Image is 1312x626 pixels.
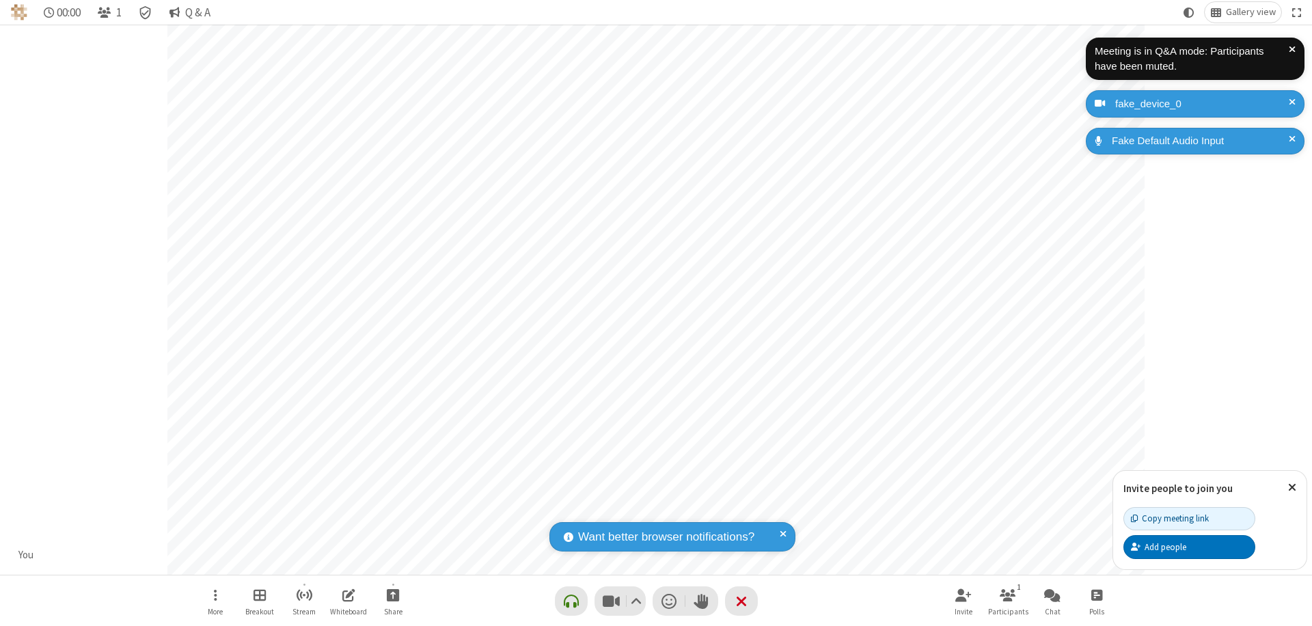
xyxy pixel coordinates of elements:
button: Video setting [627,586,645,616]
span: More [208,608,223,616]
button: Close popover [1278,471,1307,504]
span: 1 [116,6,122,19]
button: Start streaming [284,582,325,621]
button: Manage Breakout Rooms [239,582,280,621]
span: Invite [955,608,972,616]
span: Breakout [245,608,274,616]
button: Stop video (⌘+Shift+V) [594,586,646,616]
button: Using system theme [1178,2,1200,23]
span: Chat [1045,608,1061,616]
span: Participants [988,608,1028,616]
button: Q & A [163,2,216,23]
img: QA Selenium DO NOT DELETE OR CHANGE [11,4,27,21]
div: Copy meeting link [1131,512,1209,525]
button: End or leave meeting [725,586,758,616]
span: Q & A [185,6,210,19]
button: Invite participants (⌘+Shift+I) [943,582,984,621]
button: Change layout [1205,2,1281,23]
div: Timer [38,2,87,23]
button: Connect your audio [555,586,588,616]
div: Fake Default Audio Input [1107,133,1294,149]
div: fake_device_0 [1110,96,1294,112]
button: Open participant list [92,2,127,23]
div: You [14,547,39,563]
span: Stream [292,608,316,616]
span: Want better browser notifications? [578,528,754,546]
button: Raise hand [685,586,718,616]
button: Open shared whiteboard [328,582,369,621]
label: Invite people to join you [1123,482,1233,495]
div: Meeting details Encryption enabled [133,2,159,23]
button: Fullscreen [1287,2,1307,23]
span: Share [384,608,402,616]
button: Open menu [195,582,236,621]
span: Polls [1089,608,1104,616]
div: 1 [1013,581,1025,593]
button: Open poll [1076,582,1117,621]
button: Open chat [1032,582,1073,621]
div: Meeting is in Q&A mode: Participants have been muted. [1095,44,1289,74]
button: Send a reaction [653,586,685,616]
span: Whiteboard [330,608,367,616]
button: Open participant list [987,582,1028,621]
span: 00:00 [57,6,81,19]
button: Start sharing [372,582,413,621]
span: Gallery view [1226,7,1276,18]
button: Copy meeting link [1123,507,1255,530]
button: Add people [1123,535,1255,558]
